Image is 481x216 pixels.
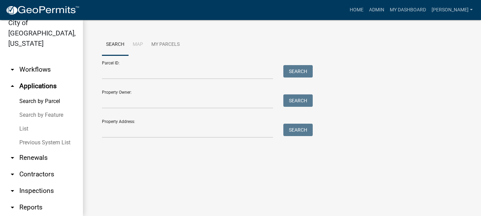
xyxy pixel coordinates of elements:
a: [PERSON_NAME] [429,3,475,17]
i: arrow_drop_down [8,187,17,195]
button: Search [283,124,313,136]
a: My Parcels [147,34,184,56]
button: Search [283,65,313,78]
a: My Dashboard [387,3,429,17]
i: arrow_drop_up [8,82,17,90]
button: Search [283,94,313,107]
a: Admin [366,3,387,17]
a: Home [347,3,366,17]
i: arrow_drop_down [8,170,17,178]
i: arrow_drop_down [8,203,17,212]
i: arrow_drop_down [8,154,17,162]
i: arrow_drop_down [8,65,17,74]
a: Search [102,34,129,56]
